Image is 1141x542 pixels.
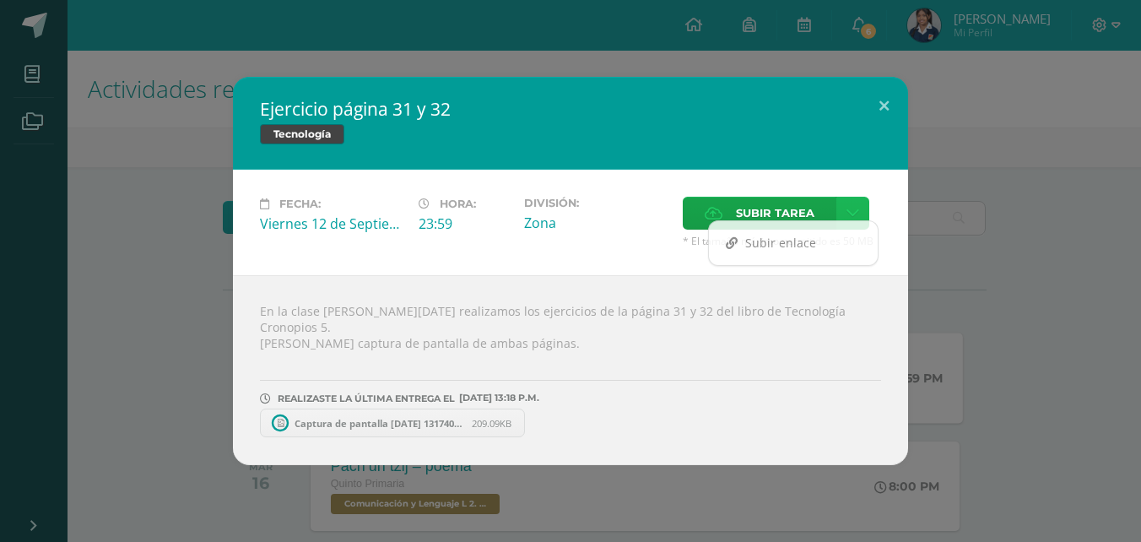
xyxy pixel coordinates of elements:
[279,198,321,210] span: Fecha:
[524,197,669,209] label: División:
[260,124,344,144] span: Tecnología
[260,97,881,121] h2: Ejercicio página 31 y 32
[286,417,472,430] span: Captura de pantalla [DATE] 131740.png
[683,234,881,248] span: * El tamaño máximo permitido es 50 MB
[278,393,455,404] span: REALIZASTE LA ÚLTIMA ENTREGA EL
[260,409,525,437] a: Captura de pantalla [DATE] 131740.png 209.09KB
[419,214,511,233] div: 23:59
[260,214,405,233] div: Viernes 12 de Septiembre
[736,198,814,229] span: Subir tarea
[472,417,511,430] span: 209.09KB
[860,77,908,134] button: Close (Esc)
[440,198,476,210] span: Hora:
[745,235,816,251] span: Subir enlace
[524,214,669,232] div: Zona
[233,275,908,465] div: En la clase [PERSON_NAME][DATE] realizamos los ejercicios de la página 31 y 32 del libro de Tecno...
